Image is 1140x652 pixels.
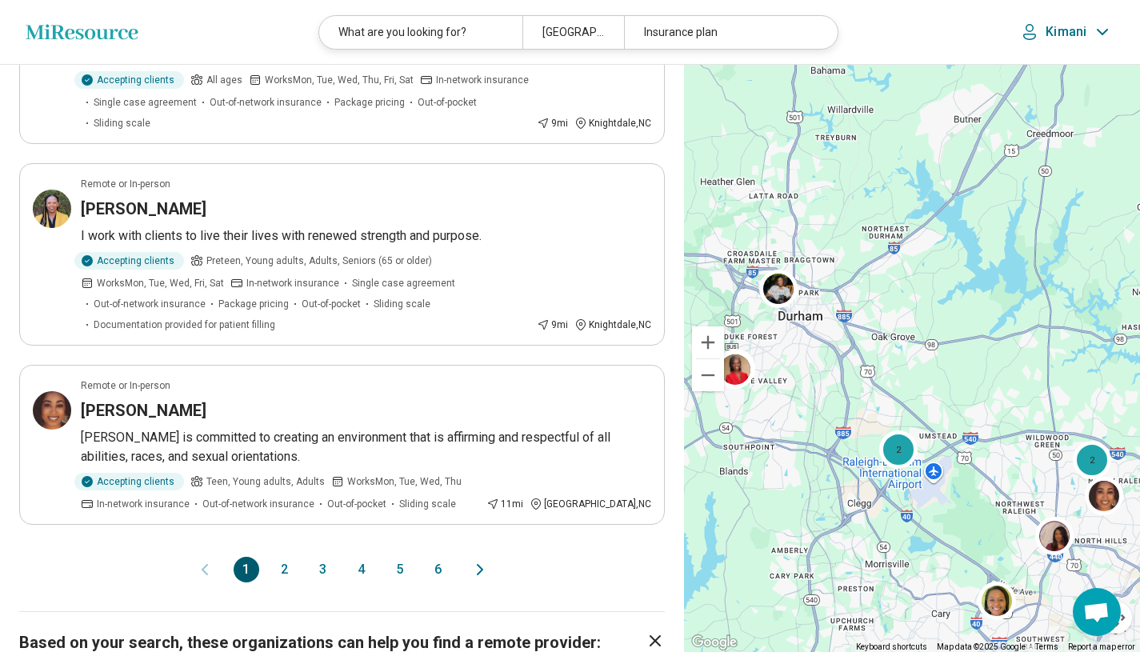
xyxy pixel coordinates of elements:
[937,642,1026,651] span: Map data ©2025 Google
[206,73,242,87] span: All ages
[537,318,568,332] div: 9 mi
[94,95,197,110] span: Single case agreement
[218,297,289,311] span: Package pricing
[206,254,432,268] span: Preteen, Young adults, Adults, Seniors (65 or older)
[1073,440,1111,478] div: 2
[81,226,651,246] p: I work with clients to live their lives with renewed strength and purpose.
[302,297,361,311] span: Out-of-pocket
[81,399,206,422] h3: [PERSON_NAME]
[537,116,568,130] div: 9 mi
[352,276,455,290] span: Single case agreement
[74,473,184,490] div: Accepting clients
[81,177,170,191] p: Remote or In-person
[334,95,405,110] span: Package pricing
[574,116,651,130] div: Knightdale , NC
[486,497,523,511] div: 11 mi
[81,198,206,220] h3: [PERSON_NAME]
[530,497,651,511] div: [GEOGRAPHIC_DATA] , NC
[202,497,314,511] span: Out-of-network insurance
[522,16,624,49] div: [GEOGRAPHIC_DATA], [GEOGRAPHIC_DATA]
[1035,642,1058,651] a: Terms (opens in new tab)
[624,16,827,49] div: Insurance plan
[94,297,206,311] span: Out-of-network insurance
[97,276,224,290] span: Works Mon, Tue, Wed, Fri, Sat
[272,557,298,582] button: 2
[195,557,214,582] button: Previous page
[74,71,184,89] div: Accepting clients
[470,557,490,582] button: Next page
[210,95,322,110] span: Out-of-network insurance
[319,16,522,49] div: What are you looking for?
[1046,24,1086,40] p: Kimani
[265,73,414,87] span: Works Mon, Tue, Wed, Thu, Fri, Sat
[246,276,339,290] span: In-network insurance
[349,557,374,582] button: 4
[97,497,190,511] span: In-network insurance
[1068,642,1135,651] a: Report a map error
[374,297,430,311] span: Sliding scale
[310,557,336,582] button: 3
[327,497,386,511] span: Out-of-pocket
[692,359,724,391] button: Zoom out
[347,474,462,489] span: Works Mon, Tue, Wed, Thu
[94,116,150,130] span: Sliding scale
[574,318,651,332] div: Knightdale , NC
[418,95,477,110] span: Out-of-pocket
[426,557,451,582] button: 6
[879,430,918,469] div: 2
[399,497,456,511] span: Sliding scale
[436,73,529,87] span: In-network insurance
[1073,588,1121,636] div: Open chat
[234,557,259,582] button: 1
[692,326,724,358] button: Zoom in
[81,428,651,466] p: [PERSON_NAME] is committed to creating an environment that is affirming and respectful of all abi...
[206,474,325,489] span: Teen, Young adults, Adults
[94,318,275,332] span: Documentation provided for patient filling
[81,378,170,393] p: Remote or In-person
[387,557,413,582] button: 5
[74,252,184,270] div: Accepting clients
